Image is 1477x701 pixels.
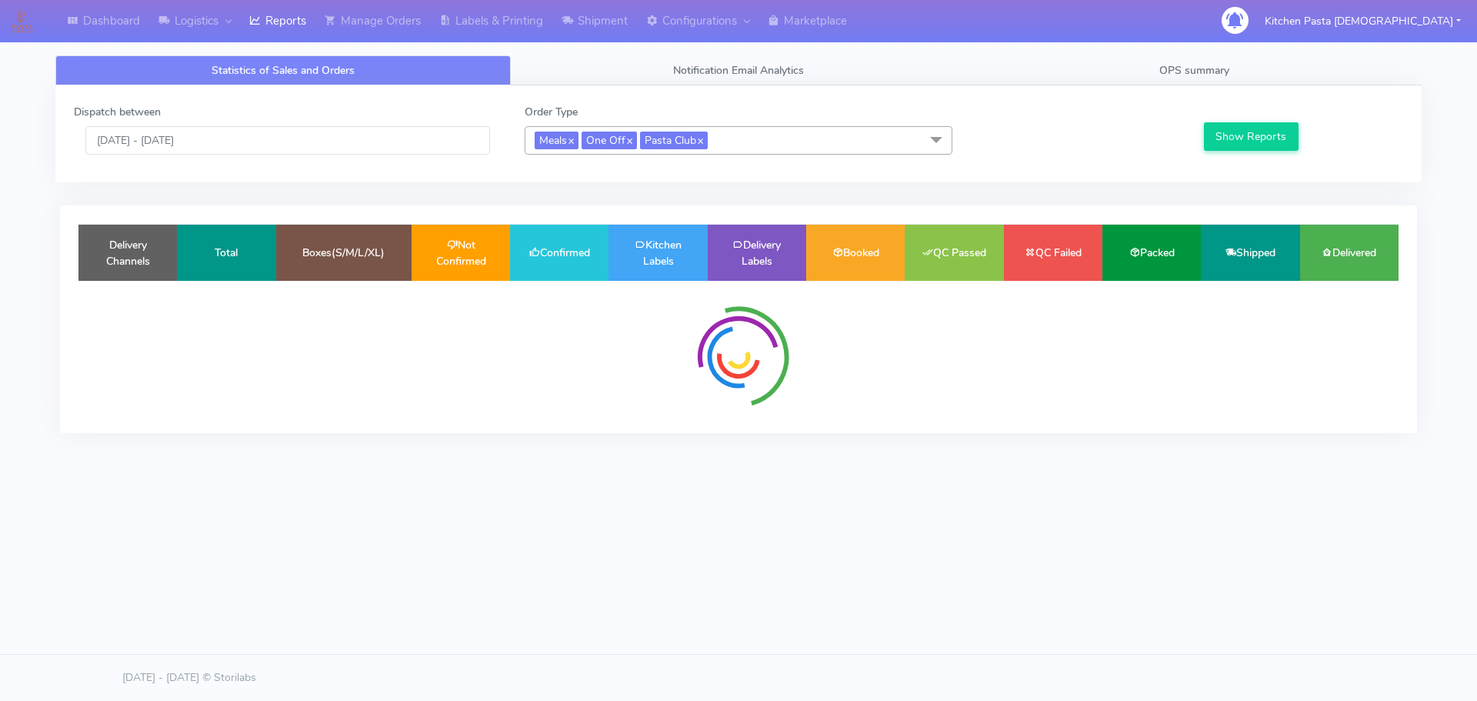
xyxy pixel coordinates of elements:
td: Packed [1102,225,1201,281]
td: Boxes(S/M/L/XL) [276,225,412,281]
span: Notification Email Analytics [673,63,804,78]
td: Confirmed [510,225,608,281]
td: Total [177,225,275,281]
img: spinner-radial.svg [681,299,796,415]
span: Statistics of Sales and Orders [212,63,355,78]
label: Dispatch between [74,104,161,120]
td: QC Passed [905,225,1003,281]
a: x [696,132,703,148]
label: Order Type [525,104,578,120]
td: Booked [806,225,905,281]
td: Delivered [1300,225,1399,281]
td: Kitchen Labels [608,225,707,281]
span: One Off [582,132,637,149]
span: Meals [535,132,578,149]
span: Pasta Club [640,132,708,149]
a: x [567,132,574,148]
button: Kitchen Pasta [DEMOGRAPHIC_DATA] [1253,5,1472,37]
span: OPS summary [1159,63,1229,78]
td: Shipped [1201,225,1299,281]
ul: Tabs [55,55,1422,85]
td: Delivery Labels [708,225,806,281]
a: x [625,132,632,148]
td: Delivery Channels [78,225,177,281]
td: Not Confirmed [412,225,510,281]
input: Pick the Daterange [85,126,490,155]
td: QC Failed [1004,225,1102,281]
button: Show Reports [1204,122,1299,151]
